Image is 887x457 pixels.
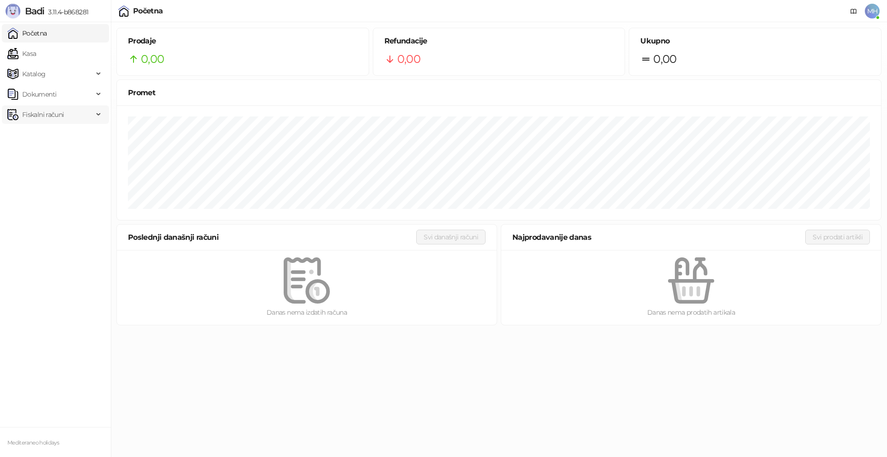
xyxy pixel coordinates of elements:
span: 0,00 [653,50,676,68]
button: Svi današnji računi [416,230,486,244]
span: MH [865,4,880,18]
button: Svi prodati artikli [805,230,870,244]
h5: Refundacije [384,36,614,47]
span: Dokumenti [22,85,56,104]
h5: Prodaje [128,36,358,47]
h5: Ukupno [640,36,870,47]
div: Danas nema prodatih artikala [516,307,866,317]
a: Dokumentacija [846,4,861,18]
div: Najprodavanije danas [512,232,805,243]
a: Kasa [7,44,36,63]
span: Badi [25,6,44,17]
a: Početna [7,24,47,43]
img: Logo [6,4,20,18]
div: Danas nema izdatih računa [132,307,482,317]
div: Početna [133,7,163,15]
div: Promet [128,87,870,98]
span: 0,00 [141,50,164,68]
span: Fiskalni računi [22,105,64,124]
div: Poslednji današnji računi [128,232,416,243]
span: Katalog [22,65,46,83]
span: 0,00 [397,50,420,68]
span: 3.11.4-b868281 [44,8,88,16]
small: Mediteraneo holidays [7,439,59,446]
